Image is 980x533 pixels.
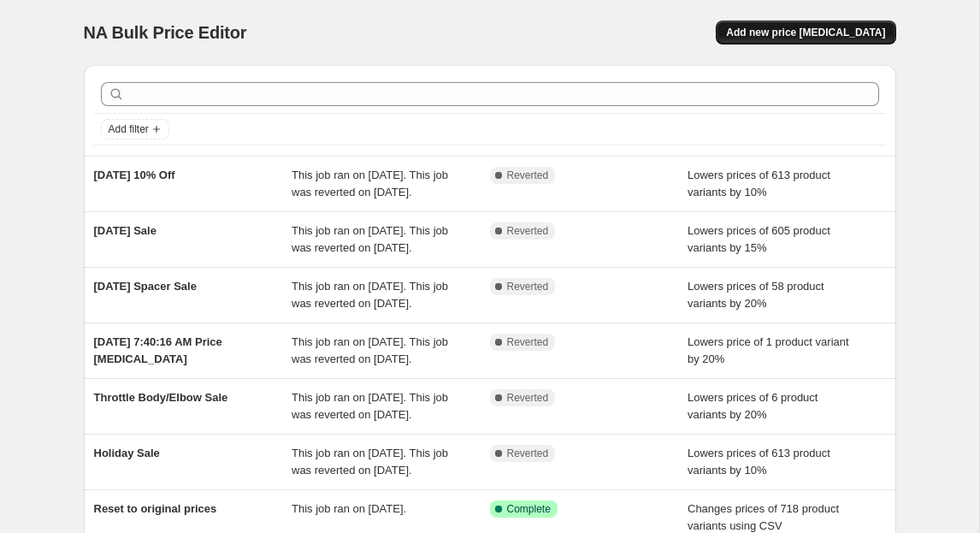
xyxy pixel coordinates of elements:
[507,447,549,460] span: Reverted
[688,335,849,365] span: Lowers price of 1 product variant by 20%
[292,224,448,254] span: This job ran on [DATE]. This job was reverted on [DATE].
[716,21,895,44] button: Add new price [MEDICAL_DATA]
[94,502,217,515] span: Reset to original prices
[688,447,830,477] span: Lowers prices of 613 product variants by 10%
[94,447,160,459] span: Holiday Sale
[688,502,839,532] span: Changes prices of 718 product variants using CSV
[292,391,448,421] span: This job ran on [DATE]. This job was reverted on [DATE].
[688,280,824,310] span: Lowers prices of 58 product variants by 20%
[726,26,885,39] span: Add new price [MEDICAL_DATA]
[507,224,549,238] span: Reverted
[292,502,406,515] span: This job ran on [DATE].
[292,169,448,198] span: This job ran on [DATE]. This job was reverted on [DATE].
[292,335,448,365] span: This job ran on [DATE]. This job was reverted on [DATE].
[688,224,830,254] span: Lowers prices of 605 product variants by 15%
[507,502,551,516] span: Complete
[109,122,149,136] span: Add filter
[688,391,818,421] span: Lowers prices of 6 product variants by 20%
[292,280,448,310] span: This job ran on [DATE]. This job was reverted on [DATE].
[507,335,549,349] span: Reverted
[507,391,549,405] span: Reverted
[94,280,197,293] span: [DATE] Spacer Sale
[101,119,169,139] button: Add filter
[94,335,222,365] span: [DATE] 7:40:16 AM Price [MEDICAL_DATA]
[94,224,156,237] span: [DATE] Sale
[84,23,247,42] span: NA Bulk Price Editor
[94,391,228,404] span: Throttle Body/Elbow Sale
[94,169,175,181] span: [DATE] 10% Off
[507,280,549,293] span: Reverted
[507,169,549,182] span: Reverted
[688,169,830,198] span: Lowers prices of 613 product variants by 10%
[292,447,448,477] span: This job ran on [DATE]. This job was reverted on [DATE].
